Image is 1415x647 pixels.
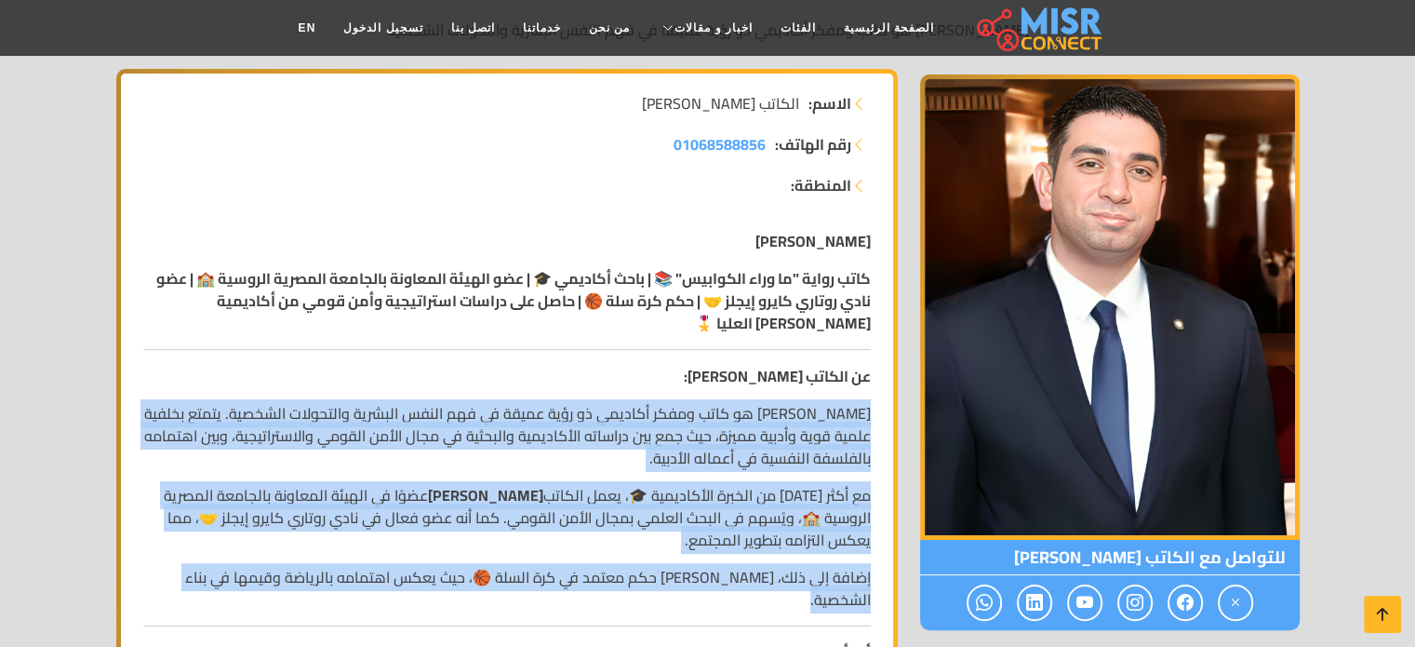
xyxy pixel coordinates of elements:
a: من نحن [575,10,644,46]
strong: الاسم: [808,92,851,115]
img: main.misr_connect [977,5,1101,51]
a: اتصل بنا [437,10,509,46]
p: [PERSON_NAME] هو كاتب ومفكر أكاديمي ذو رؤية عميقة في فهم النفس البشرية والتحولات الشخصية. يتمتع ب... [143,402,871,469]
img: الكاتب محمد الرشيدي [920,74,1300,540]
p: إضافة إلى ذلك، [PERSON_NAME] حكم معتمد في كرة السلة 🏀، حيث يعكس اهتمامه بالرياضة وقيمها في بناء ا... [143,566,871,611]
strong: المنطقة: [791,174,851,196]
a: الفئات [767,10,830,46]
strong: رقم الهاتف: [775,133,851,155]
a: اخبار و مقالات [644,10,767,46]
a: الصفحة الرئيسية [830,10,948,46]
a: 01068588856 [674,133,766,155]
strong: [PERSON_NAME] [755,227,871,255]
a: تسجيل الدخول [329,10,436,46]
span: الكاتب [PERSON_NAME] [642,92,799,115]
strong: [PERSON_NAME] [428,481,543,509]
span: 01068588856 [674,130,766,158]
p: مع أكثر [DATE] من الخبرة الأكاديمية 🎓، يعمل الكاتب عضوًا في الهيئة المعاونة بالجامعة المصرية الرو... [143,484,871,551]
span: اخبار و مقالات [674,20,753,36]
strong: كاتب رواية "ما وراء الكوابيس" 📚 | باحث أكاديمي 🎓 | عضو الهيئة المعاونة بالجامعة المصرية الروسية 🏫... [156,264,871,337]
span: للتواصل مع الكاتب [PERSON_NAME] [920,540,1300,575]
a: خدماتنا [509,10,575,46]
a: EN [285,10,330,46]
strong: عن الكاتب [PERSON_NAME]: [684,362,871,390]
